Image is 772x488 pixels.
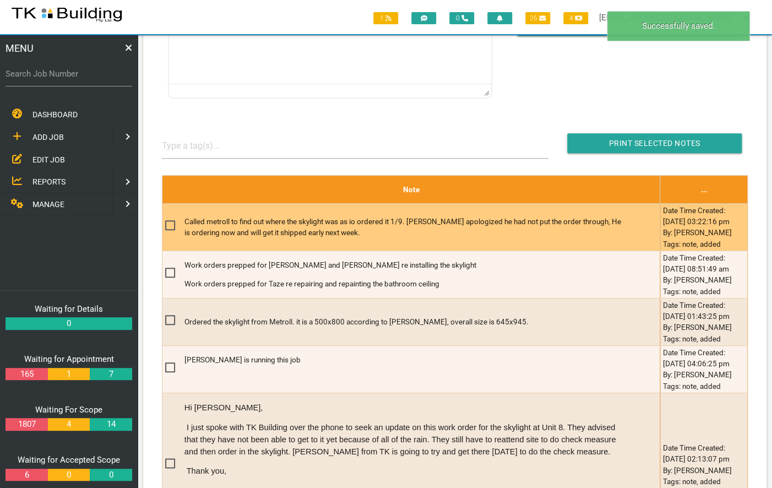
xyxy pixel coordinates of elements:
a: Waiting For Scope [35,405,102,415]
a: 4 [48,418,90,431]
a: Waiting for Details [35,304,103,314]
td: Date Time Created: [DATE] 08:51:49 am By: [PERSON_NAME] Tags: note, added [660,251,748,298]
a: 0 [6,317,132,330]
th: Note [162,175,660,203]
th: ... [660,175,748,203]
td: Date Time Created: [DATE] 01:43:25 pm By: [PERSON_NAME] Tags: note, added [660,298,748,345]
span: DASHBOARD [32,110,78,119]
a: Waiting for Appointment [24,354,114,364]
span: 0 [449,12,474,24]
span: 1 [373,12,398,24]
a: 7 [90,368,132,381]
td: Date Time Created: [DATE] 03:22:16 pm By: [PERSON_NAME] Tags: note, added [660,203,748,251]
a: Waiting for Accepted Scope [18,455,120,465]
label: Search Job Number [6,68,132,80]
td: Date Time Created: [DATE] 04:06:25 pm By: [PERSON_NAME] Tags: note, added [660,345,748,393]
input: Type a tag(s)... [162,133,244,158]
a: 165 [6,368,47,381]
span: Hi [PERSON_NAME], [184,403,263,412]
p: Ordered the skylight from Metroll. it is a 500x800 according to [PERSON_NAME], overall size is 64... [184,316,627,327]
span: ADD JOB [32,133,64,142]
a: 0 [48,469,90,481]
span: 4 [563,12,588,24]
div: Successfully saved. [607,11,750,41]
span: I just spoke with TK Building over the phone to seek an update on this work order for the skyligh... [184,423,616,456]
img: s3file [11,6,123,23]
input: Print Selected Notes [567,133,742,153]
a: 6 [6,469,47,481]
span: 26 [525,12,550,24]
a: 1807 [6,418,47,431]
span: Thank you, [187,467,227,475]
span: EDIT JOB [32,155,65,164]
a: 14 [90,418,132,431]
div: Press the Up and Down arrow keys to resize the editor. [484,86,490,96]
span: MENU [6,41,34,56]
span: MANAGE [32,200,64,209]
a: 1 [48,368,90,381]
a: 0 [90,469,132,481]
p: [PERSON_NAME] is running this job [184,354,627,365]
p: Called metroll to find out where the skylight was as io ordered it 1/9. [PERSON_NAME] apologized ... [184,216,627,238]
span: REPORTS [32,177,66,186]
p: Work orders prepped for Taze re repairing and repainting the bathroom ceiling [184,278,627,289]
p: Work orders prepped for [PERSON_NAME] and [PERSON_NAME] re installing the skylight [184,259,627,270]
